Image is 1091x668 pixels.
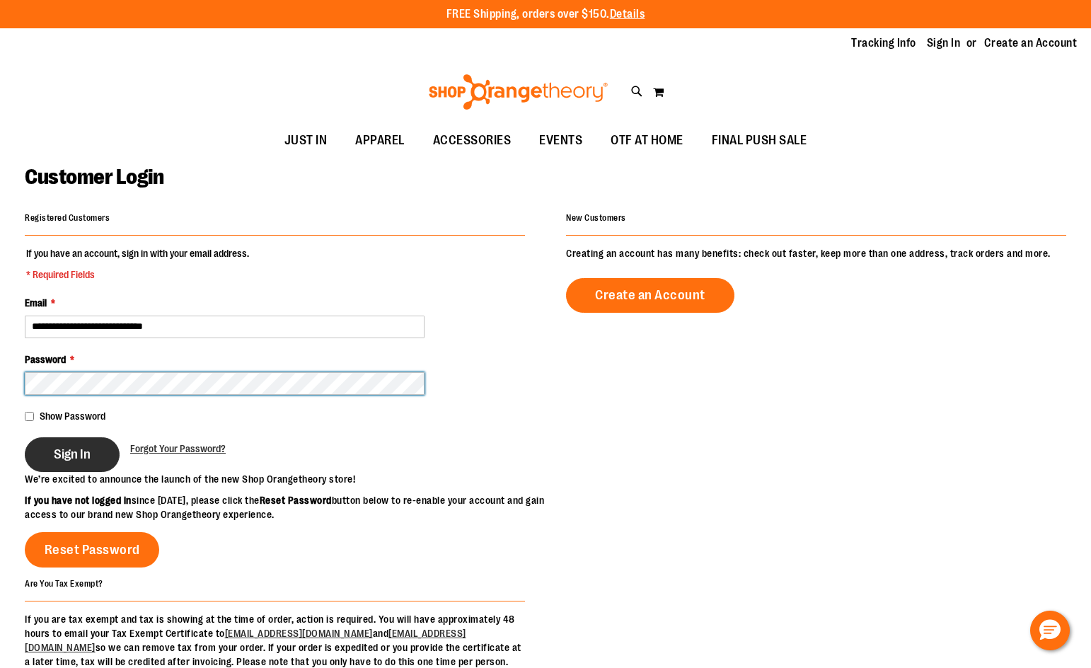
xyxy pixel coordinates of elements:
[25,297,47,309] span: Email
[698,125,821,157] a: FINAL PUSH SALE
[566,246,1066,260] p: Creating an account has many benefits: check out faster, keep more than one address, track orders...
[341,125,419,157] a: APPAREL
[130,442,226,456] a: Forgot Your Password?
[25,493,545,522] p: since [DATE], please click the button below to re-enable your account and gain access to our bran...
[610,8,645,21] a: Details
[26,267,249,282] span: * Required Fields
[25,532,159,568] a: Reset Password
[40,410,105,422] span: Show Password
[25,246,250,282] legend: If you have an account, sign in with your email address.
[566,278,734,313] a: Create an Account
[25,472,545,486] p: We’re excited to announce the launch of the new Shop Orangetheory store!
[25,165,163,189] span: Customer Login
[270,125,342,157] a: JUST IN
[927,35,961,51] a: Sign In
[446,6,645,23] p: FREE Shipping, orders over $150.
[539,125,582,156] span: EVENTS
[25,578,103,588] strong: Are You Tax Exempt?
[130,443,226,454] span: Forgot Your Password?
[45,542,140,558] span: Reset Password
[525,125,596,157] a: EVENTS
[284,125,328,156] span: JUST IN
[25,495,132,506] strong: If you have not logged in
[433,125,512,156] span: ACCESSORIES
[984,35,1078,51] a: Create an Account
[566,213,626,223] strong: New Customers
[851,35,916,51] a: Tracking Info
[355,125,405,156] span: APPAREL
[596,125,698,157] a: OTF AT HOME
[1030,611,1070,650] button: Hello, have a question? Let’s chat.
[427,74,610,110] img: Shop Orangetheory
[419,125,526,157] a: ACCESSORIES
[25,437,120,472] button: Sign In
[25,354,66,365] span: Password
[54,447,91,462] span: Sign In
[595,287,705,303] span: Create an Account
[25,213,110,223] strong: Registered Customers
[712,125,807,156] span: FINAL PUSH SALE
[611,125,683,156] span: OTF AT HOME
[225,628,373,639] a: [EMAIL_ADDRESS][DOMAIN_NAME]
[260,495,332,506] strong: Reset Password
